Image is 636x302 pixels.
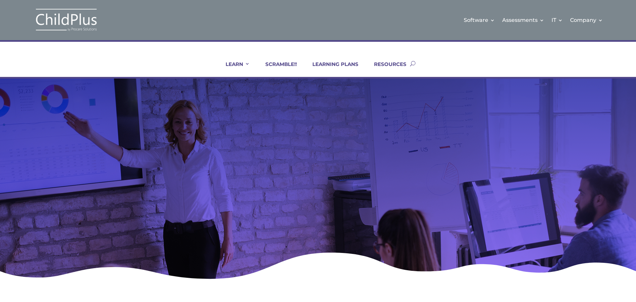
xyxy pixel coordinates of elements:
a: LEARNING PLANS [304,61,358,77]
a: IT [552,7,563,33]
a: Software [464,7,495,33]
a: LEARN [217,61,250,77]
a: SCRAMBLE!! [257,61,297,77]
a: RESOURCES [366,61,406,77]
a: Company [570,7,603,33]
a: Assessments [502,7,544,33]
